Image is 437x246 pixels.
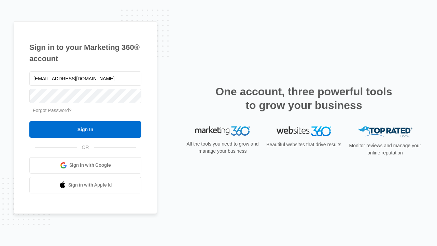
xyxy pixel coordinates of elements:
[29,71,141,86] input: Email
[266,141,342,148] p: Beautiful websites that drive results
[213,85,394,112] h2: One account, three powerful tools to grow your business
[358,126,412,138] img: Top Rated Local
[68,181,112,189] span: Sign in with Apple Id
[29,42,141,64] h1: Sign in to your Marketing 360® account
[29,177,141,193] a: Sign in with Apple Id
[77,144,94,151] span: OR
[184,140,261,155] p: All the tools you need to grow and manage your business
[277,126,331,136] img: Websites 360
[195,126,250,136] img: Marketing 360
[69,162,111,169] span: Sign in with Google
[347,142,423,156] p: Monitor reviews and manage your online reputation
[29,157,141,174] a: Sign in with Google
[33,108,72,113] a: Forgot Password?
[29,121,141,138] input: Sign In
